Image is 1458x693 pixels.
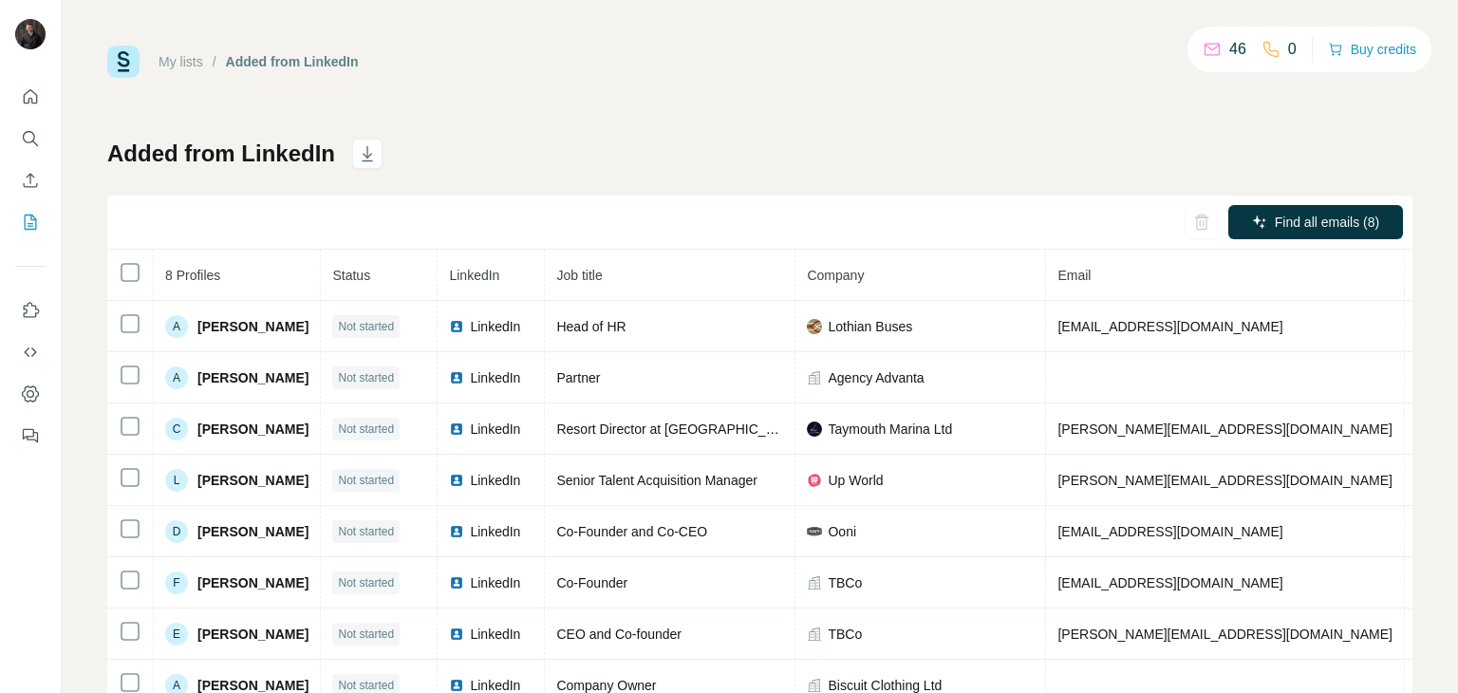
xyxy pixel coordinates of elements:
span: Ooni [828,522,856,541]
span: [PERSON_NAME][EMAIL_ADDRESS][DOMAIN_NAME] [1057,421,1392,437]
span: Job title [556,268,602,283]
span: Not started [338,574,394,591]
div: L [165,469,188,492]
div: F [165,571,188,594]
button: Enrich CSV [15,163,46,197]
span: Co-Founder and Co-CEO [556,524,707,539]
span: [EMAIL_ADDRESS][DOMAIN_NAME] [1057,319,1282,334]
span: [PERSON_NAME] [197,471,308,490]
img: LinkedIn logo [449,473,464,488]
button: Quick start [15,80,46,114]
span: LinkedIn [449,268,499,283]
img: company-logo [807,473,822,488]
span: [PERSON_NAME] [197,522,308,541]
div: A [165,366,188,389]
img: company-logo [807,421,822,437]
img: LinkedIn logo [449,627,464,642]
span: Head of HR [556,319,626,334]
img: Avatar [15,19,46,49]
span: Not started [338,472,394,489]
div: D [165,520,188,543]
span: Not started [338,626,394,643]
img: LinkedIn logo [449,575,464,590]
button: Use Surfe API [15,335,46,369]
span: LinkedIn [470,573,520,592]
button: Find all emails (8) [1228,205,1403,239]
span: [PERSON_NAME][EMAIL_ADDRESS][DOMAIN_NAME] [1057,627,1392,642]
span: Partner [556,370,600,385]
img: Surfe Logo [107,46,140,78]
span: Find all emails (8) [1275,213,1379,232]
span: CEO and Co-founder [556,627,682,642]
button: Use Surfe on LinkedIn [15,293,46,328]
span: Email [1057,268,1091,283]
span: [PERSON_NAME] [197,317,308,336]
span: Not started [338,523,394,540]
span: Not started [338,421,394,438]
span: Agency Advanta [828,368,924,387]
span: LinkedIn [470,471,520,490]
span: LinkedIn [470,368,520,387]
img: LinkedIn logo [449,421,464,437]
span: LinkedIn [470,420,520,439]
button: Buy credits [1328,36,1416,63]
span: Up World [828,471,883,490]
span: TBCo [828,625,862,644]
button: Feedback [15,419,46,453]
span: 8 Profiles [165,268,220,283]
span: Resort Director at [GEOGRAPHIC_DATA] [556,421,802,437]
div: Added from LinkedIn [226,52,359,71]
button: My lists [15,205,46,239]
img: LinkedIn logo [449,524,464,539]
span: [PERSON_NAME] [197,625,308,644]
span: Senior Talent Acquisition Manager [556,473,757,488]
span: Co-Founder [556,575,627,590]
span: Company [807,268,864,283]
span: TBCo [828,573,862,592]
span: [PERSON_NAME] [197,573,308,592]
p: 46 [1229,38,1246,61]
span: LinkedIn [470,522,520,541]
span: LinkedIn [470,317,520,336]
span: Status [332,268,370,283]
span: Not started [338,369,394,386]
span: Company Owner [556,678,656,693]
img: LinkedIn logo [449,678,464,693]
span: Taymouth Marina Ltd [828,420,952,439]
span: LinkedIn [470,625,520,644]
h1: Added from LinkedIn [107,139,335,169]
li: / [213,52,216,71]
div: C [165,418,188,440]
span: [PERSON_NAME] [197,368,308,387]
img: LinkedIn logo [449,370,464,385]
img: company-logo [807,319,822,334]
p: 0 [1288,38,1297,61]
a: My lists [159,54,203,69]
button: Search [15,122,46,156]
span: Lothian Buses [828,317,912,336]
span: [EMAIL_ADDRESS][DOMAIN_NAME] [1057,524,1282,539]
div: A [165,315,188,338]
div: E [165,623,188,646]
span: [EMAIL_ADDRESS][DOMAIN_NAME] [1057,575,1282,590]
img: company-logo [807,524,822,539]
span: [PERSON_NAME] [197,420,308,439]
span: Not started [338,318,394,335]
button: Dashboard [15,377,46,411]
img: LinkedIn logo [449,319,464,334]
span: [PERSON_NAME][EMAIL_ADDRESS][DOMAIN_NAME] [1057,473,1392,488]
